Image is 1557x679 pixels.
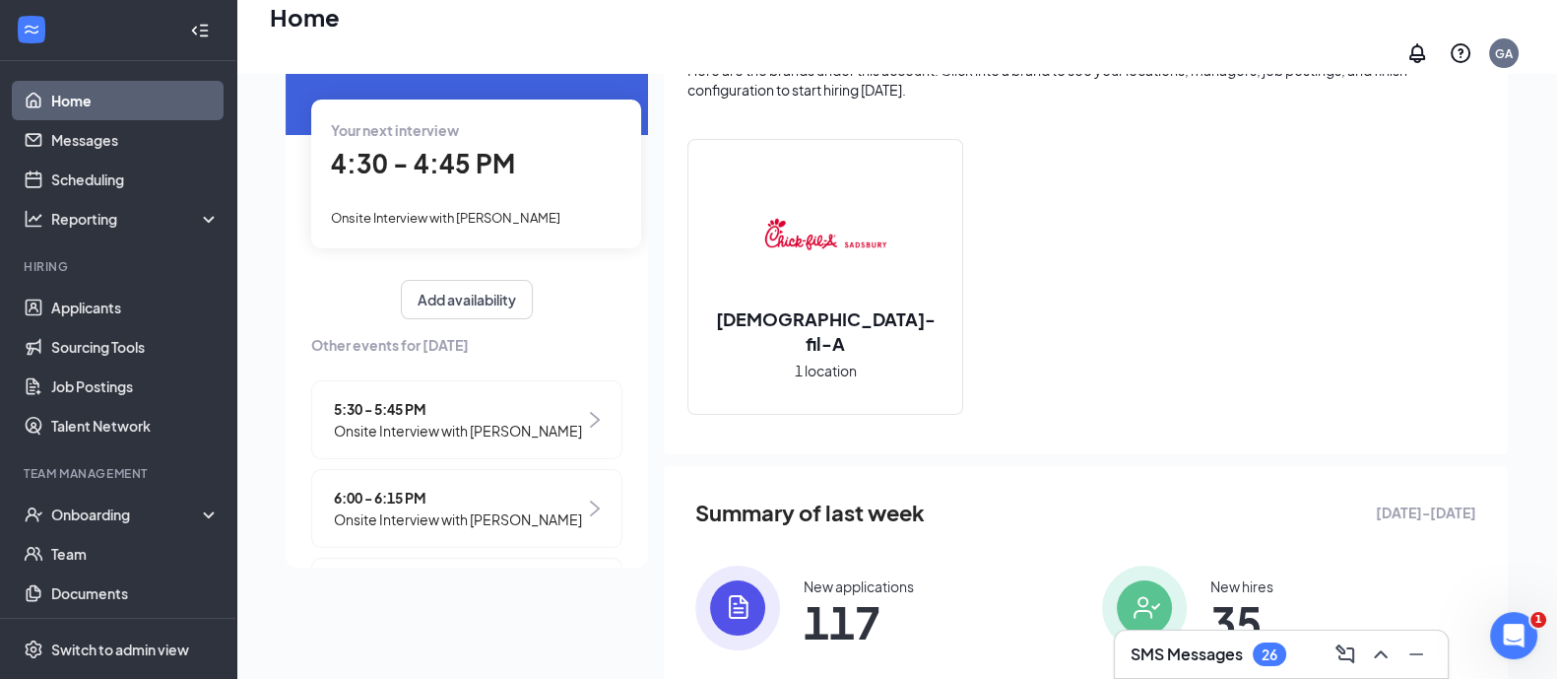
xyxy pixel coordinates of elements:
a: Scheduling [51,160,220,199]
button: Add availability [401,280,533,319]
img: icon [1102,566,1187,650]
span: [DATE] - [DATE] [1376,502,1476,523]
svg: Minimize [1404,643,1428,666]
button: ChevronUp [1365,639,1396,670]
img: icon [695,566,780,650]
a: Job Postings [51,367,220,406]
a: SurveysCrown [51,613,220,652]
div: Onboarding [51,505,203,524]
span: 117 [804,604,914,640]
span: Onsite Interview with [PERSON_NAME] [334,509,582,530]
iframe: Intercom live chat [1490,612,1537,659]
span: Other events for [DATE] [311,334,622,356]
svg: QuestionInfo [1449,41,1472,65]
svg: UserCheck [24,505,43,524]
a: Applicants [51,288,220,327]
a: Documents [51,574,220,613]
h2: [DEMOGRAPHIC_DATA]-fil-A [688,306,962,356]
svg: ComposeMessage [1333,643,1357,666]
span: Your next interview [331,121,459,139]
span: 1 location [795,360,857,381]
svg: Collapse [190,21,210,40]
div: 26 [1262,646,1277,663]
span: 1 [1530,612,1546,628]
div: Here are the brands under this account. Click into a brand to see your locations, managers, job p... [687,60,1484,100]
a: Sourcing Tools [51,327,220,367]
div: Reporting [51,209,221,229]
span: Onsite Interview with [PERSON_NAME] [331,210,560,226]
img: Chick-fil-A [762,172,888,299]
div: New hires [1210,577,1273,596]
div: GA [1495,45,1513,62]
button: ComposeMessage [1330,639,1361,670]
div: Team Management [24,465,216,482]
svg: ChevronUp [1369,643,1393,666]
a: Home [51,81,220,120]
svg: Notifications [1405,41,1429,65]
span: 6:00 - 6:15 PM [334,487,582,509]
a: Messages [51,120,220,160]
span: Summary of last week [695,496,925,530]
span: Onsite Interview with [PERSON_NAME] [334,420,582,441]
svg: Settings [24,640,43,659]
span: 35 [1210,604,1273,640]
h3: SMS Messages [1131,644,1243,665]
a: Team [51,534,220,574]
div: New applications [804,577,914,596]
a: Talent Network [51,406,220,445]
span: 5:30 - 5:45 PM [334,398,582,420]
svg: WorkstreamLogo [22,20,41,39]
svg: Analysis [24,209,43,229]
div: Switch to admin view [51,640,189,659]
button: Minimize [1400,639,1432,670]
span: 4:30 - 4:45 PM [331,147,515,179]
div: Hiring [24,258,216,275]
